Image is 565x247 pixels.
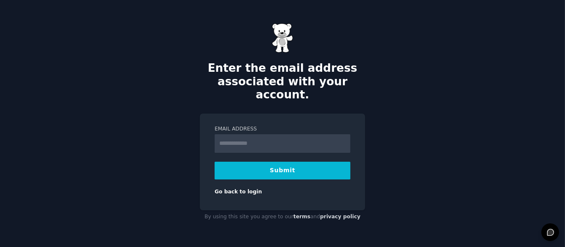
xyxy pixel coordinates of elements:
div: By using this site you agree to our and [200,210,365,224]
h2: Enter the email address associated with your account. [200,62,365,102]
button: Submit [215,162,350,179]
img: Gummy Bear [272,23,293,53]
label: Email Address [215,125,350,133]
a: privacy policy [320,214,361,220]
a: terms [293,214,310,220]
a: Go back to login [215,189,262,195]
